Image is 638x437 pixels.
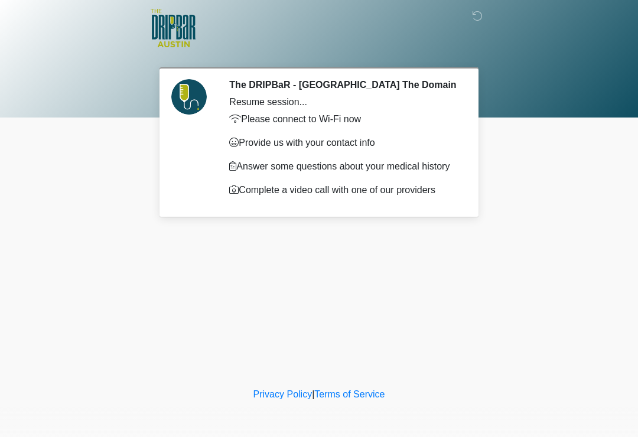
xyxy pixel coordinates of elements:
img: The DRIPBaR - Austin The Domain Logo [151,9,196,47]
a: | [312,389,314,399]
h2: The DRIPBaR - [GEOGRAPHIC_DATA] The Domain [229,79,458,90]
a: Privacy Policy [253,389,313,399]
p: Answer some questions about your medical history [229,159,458,174]
img: Agent Avatar [171,79,207,115]
a: Terms of Service [314,389,385,399]
div: Resume session... [229,95,458,109]
p: Complete a video call with one of our providers [229,183,458,197]
p: Please connect to Wi-Fi now [229,112,458,126]
p: Provide us with your contact info [229,136,458,150]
